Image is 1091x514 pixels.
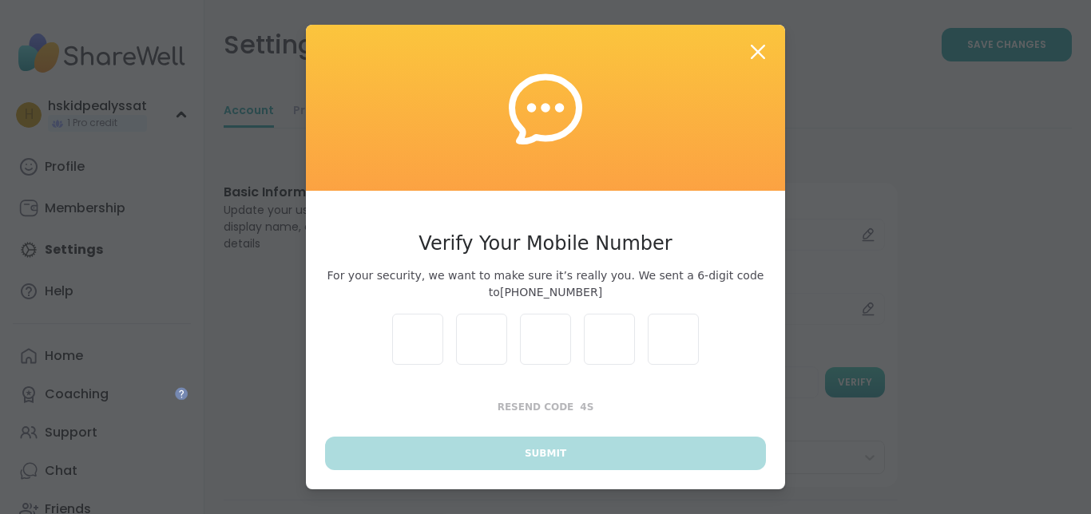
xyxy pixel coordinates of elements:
[325,229,766,258] h3: Verify Your Mobile Number
[498,401,574,413] span: Resend Code
[325,267,766,301] span: For your security, we want to make sure it’s really you. We sent a 6-digit code to [PHONE_NUMBER]
[580,401,593,413] span: 4 s
[325,390,766,424] button: Resend Code4s
[525,446,566,461] span: Submit
[325,437,766,470] button: Submit
[175,387,188,400] iframe: Spotlight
